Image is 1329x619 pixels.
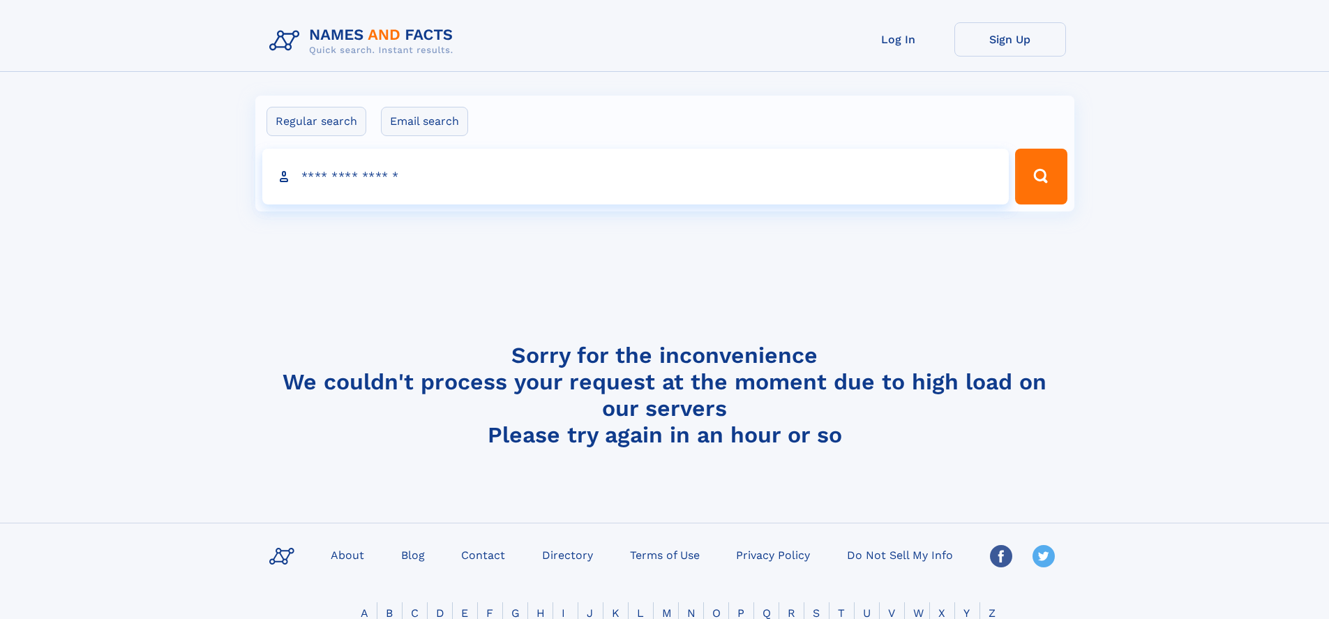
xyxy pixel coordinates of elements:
a: Directory [536,544,599,565]
a: Log In [843,22,954,57]
a: Do Not Sell My Info [841,544,959,565]
a: Contact [456,544,511,565]
a: About [325,544,370,565]
a: Blog [396,544,430,565]
a: Privacy Policy [730,544,816,565]
img: Twitter [1033,545,1055,567]
input: search input [262,149,1009,204]
a: Sign Up [954,22,1066,57]
img: Facebook [990,545,1012,567]
button: Search Button [1015,149,1067,204]
h4: Sorry for the inconvenience We couldn't process your request at the moment due to high load on ou... [264,342,1066,448]
img: Logo Names and Facts [264,22,465,60]
label: Email search [381,107,468,136]
label: Regular search [266,107,366,136]
a: Terms of Use [624,544,705,565]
